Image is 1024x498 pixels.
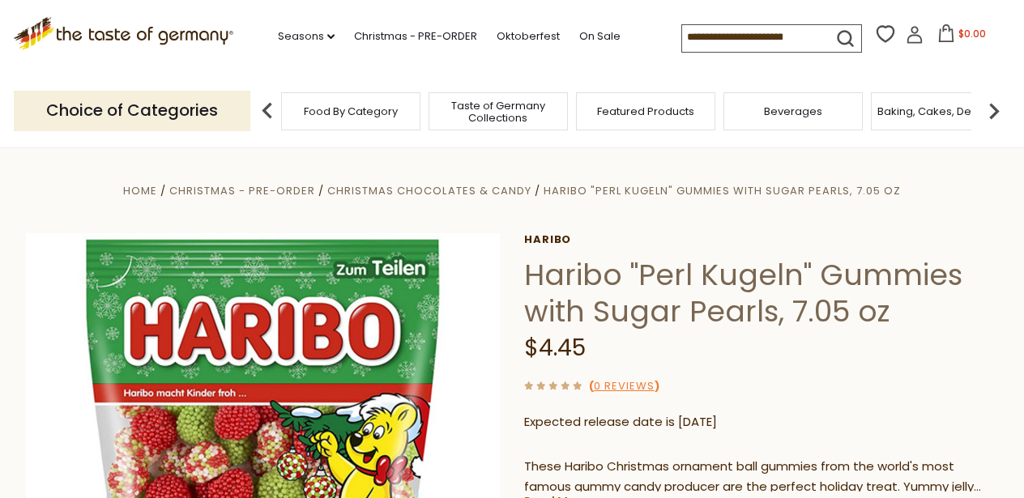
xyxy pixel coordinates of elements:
[978,95,1010,127] img: next arrow
[524,412,998,432] p: Expected release date is [DATE]
[251,95,284,127] img: previous arrow
[524,332,586,364] span: $4.45
[278,28,335,45] a: Seasons
[169,183,315,198] a: Christmas - PRE-ORDER
[544,183,901,198] a: Haribo "Perl Kugeln" Gummies with Sugar Pearls, 7.05 oz
[433,100,563,124] a: Taste of Germany Collections
[123,183,157,198] a: Home
[958,27,986,40] span: $0.00
[594,378,655,395] a: 0 Reviews
[497,28,560,45] a: Oktoberfest
[354,28,477,45] a: Christmas - PRE-ORDER
[927,24,996,49] button: $0.00
[304,105,398,117] a: Food By Category
[14,91,250,130] p: Choice of Categories
[764,105,822,117] a: Beverages
[524,257,998,330] h1: Haribo "Perl Kugeln" Gummies with Sugar Pearls, 7.05 oz
[524,457,998,497] p: These Haribo Christmas ornament ball gummies from the world's most famous gummy candy producer ar...
[327,183,531,198] a: Christmas Chocolates & Candy
[877,105,1003,117] a: Baking, Cakes, Desserts
[597,105,694,117] a: Featured Products
[579,28,621,45] a: On Sale
[524,233,998,246] a: Haribo
[589,378,659,394] span: ( )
